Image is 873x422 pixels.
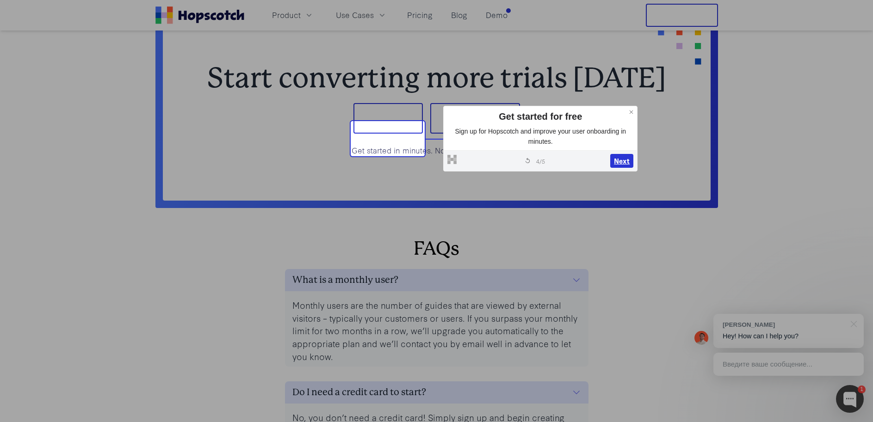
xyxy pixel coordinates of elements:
button: Book a demo [430,103,520,134]
a: Blog [447,7,471,23]
p: Get started in minutes. No credit card required. [192,145,681,156]
img: Mark Spera [694,331,708,345]
button: Sign up [353,103,423,134]
a: Pricing [403,7,436,23]
h3: Do I need a credit card to start? [292,385,426,400]
button: Use Cases [330,7,392,23]
div: Get started for free [447,110,633,123]
span: 4 / 5 [536,157,545,165]
p: Hey! How can I help you? [723,331,854,341]
div: Введите ваше сообщение... [713,353,864,376]
p: Sign up for Hopscotch and improve your user onboarding in minutes. [447,127,633,147]
div: 1 [858,385,866,393]
button: Product [266,7,319,23]
a: Home [155,6,244,24]
button: Free Trial [646,4,718,27]
a: Demo [482,7,511,23]
span: Use Cases [336,9,374,21]
h2: FAQs [163,238,711,260]
h2: Start converting more trials [DATE] [192,64,681,92]
p: Monthly users are the number of guides that are viewed by external visitors – typically your cust... [292,299,581,363]
button: Do I need a credit card to start? [285,381,588,404]
span: Product [272,9,301,21]
div: [PERSON_NAME] [723,320,845,329]
h3: What is a monthly user? [292,273,398,287]
button: Next [610,154,633,168]
button: What is a monthly user? [285,269,588,291]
